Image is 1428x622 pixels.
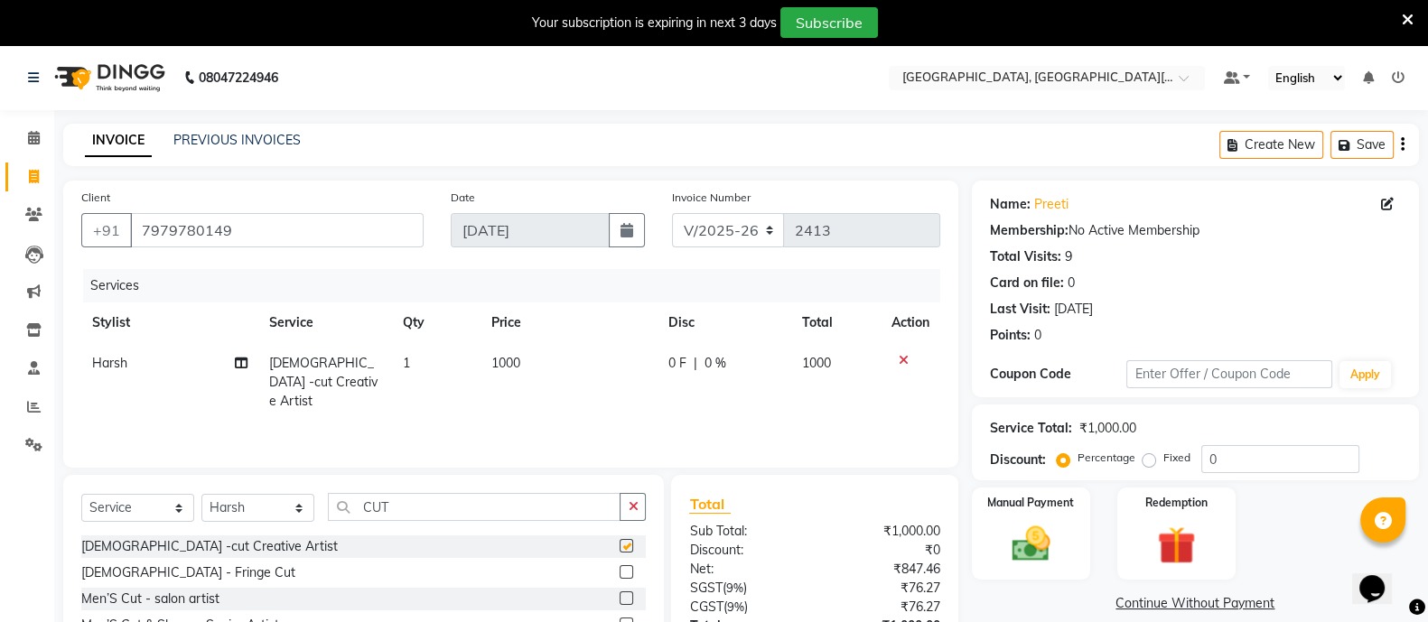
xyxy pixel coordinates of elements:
[676,522,815,541] div: Sub Total:
[990,195,1031,214] div: Name:
[1352,550,1410,604] iframe: chat widget
[1219,131,1323,159] button: Create New
[802,355,831,371] span: 1000
[1330,131,1394,159] button: Save
[1145,495,1208,511] label: Redemption
[791,302,881,343] th: Total
[1000,522,1061,566] img: _cash.svg
[1078,450,1135,466] label: Percentage
[780,7,878,38] button: Subscribe
[726,599,743,614] span: 9%
[81,590,219,608] div: Men’S Cut - salon artist
[668,354,686,373] span: 0 F
[81,537,338,556] div: [DEMOGRAPHIC_DATA] -cut Creative Artist
[990,221,1069,240] div: Membership:
[1163,450,1190,466] label: Fixed
[1054,300,1093,319] div: [DATE]
[990,300,1050,319] div: Last Visit:
[815,598,954,617] div: ₹76.27
[46,52,170,103] img: logo
[1126,360,1332,388] input: Enter Offer / Coupon Code
[815,522,954,541] div: ₹1,000.00
[1079,419,1136,438] div: ₹1,000.00
[725,580,742,595] span: 9%
[81,213,132,247] button: +91
[689,580,722,596] span: SGST
[81,302,258,343] th: Stylist
[1034,326,1041,345] div: 0
[990,247,1061,266] div: Total Visits:
[83,269,954,302] div: Services
[705,354,726,373] span: 0 %
[975,594,1415,613] a: Continue Without Payment
[990,274,1064,292] div: Card on file:
[990,221,1401,240] div: No Active Membership
[258,302,392,343] th: Service
[403,355,410,371] span: 1
[694,354,697,373] span: |
[990,365,1127,384] div: Coupon Code
[328,493,621,521] input: Search or Scan
[689,599,723,615] span: CGST
[481,302,658,343] th: Price
[1145,522,1207,569] img: _gift.svg
[491,355,520,371] span: 1000
[815,541,954,560] div: ₹0
[676,541,815,560] div: Discount:
[1068,274,1075,292] div: 0
[1065,247,1072,266] div: 9
[85,125,152,157] a: INVOICE
[815,579,954,598] div: ₹76.27
[676,598,815,617] div: ( )
[269,355,378,409] span: [DEMOGRAPHIC_DATA] -cut Creative Artist
[451,190,475,206] label: Date
[881,302,940,343] th: Action
[392,302,481,343] th: Qty
[173,132,301,148] a: PREVIOUS INVOICES
[990,326,1031,345] div: Points:
[658,302,791,343] th: Disc
[92,355,127,371] span: Harsh
[689,495,731,514] span: Total
[532,14,777,32] div: Your subscription is expiring in next 3 days
[676,560,815,579] div: Net:
[81,190,110,206] label: Client
[990,419,1072,438] div: Service Total:
[81,563,295,582] div: [DEMOGRAPHIC_DATA] - Fringe Cut
[199,52,278,103] b: 08047224946
[990,450,1046,469] div: Discount:
[987,495,1074,511] label: Manual Payment
[130,213,424,247] input: Search by Name/Mobile/Email/Code
[672,190,751,206] label: Invoice Number
[676,579,815,598] div: ( )
[1339,361,1391,388] button: Apply
[815,560,954,579] div: ₹847.46
[1034,195,1069,214] a: Preeti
